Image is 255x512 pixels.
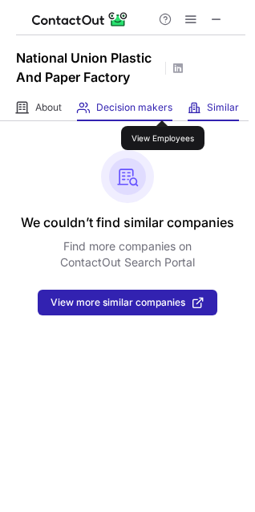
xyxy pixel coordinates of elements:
span: Similar [207,101,239,114]
p: Find more companies on ContactOut Search Portal [60,238,195,270]
button: View more similar companies [38,290,217,315]
span: About [35,101,62,114]
img: No leads found [101,150,154,203]
span: Decision makers [96,101,172,114]
span: View more similar companies [51,297,185,308]
h1: National Union Plastic And Paper Factory [16,48,160,87]
header: We couldn’t find similar companies [21,213,234,232]
img: ContactOut v5.3.10 [32,10,128,29]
